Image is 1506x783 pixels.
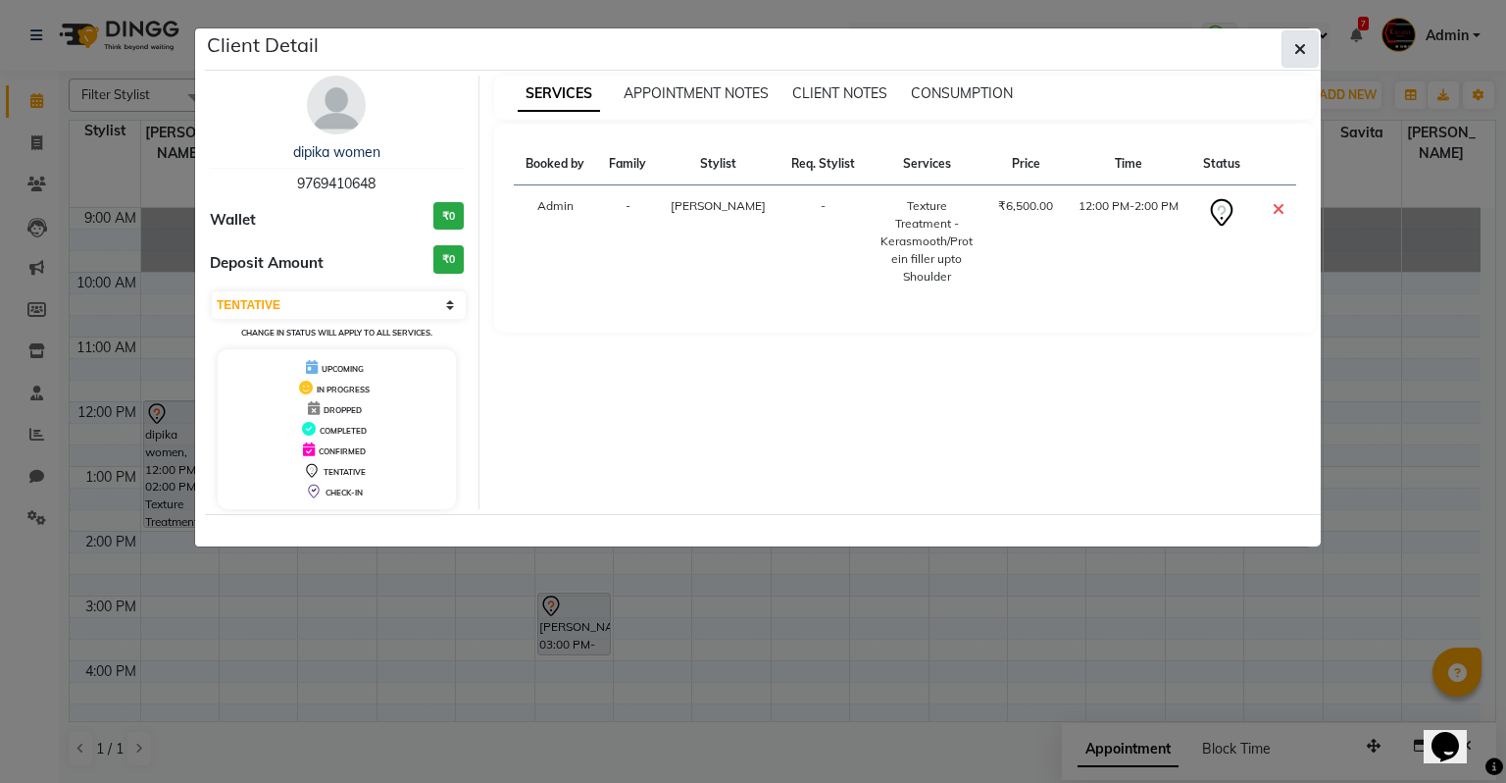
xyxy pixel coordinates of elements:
[317,385,370,394] span: IN PROGRESS
[597,185,659,298] td: -
[324,467,366,477] span: TENTATIVE
[878,197,975,286] div: Texture Treatment - Kerasmooth/Protein filler upto Shoulder
[324,405,362,415] span: DROPPED
[778,185,867,298] td: -
[911,84,1013,102] span: CONSUMPTION
[867,143,986,185] th: Services
[210,209,256,232] span: Wallet
[326,488,363,497] span: CHECK-IN
[1191,143,1253,185] th: Status
[514,185,597,298] td: Admin
[433,245,464,274] h3: ₹0
[778,143,867,185] th: Req. Stylist
[293,143,380,161] a: dipika women
[319,446,366,456] span: CONFIRMED
[792,84,887,102] span: CLIENT NOTES
[241,328,432,338] small: Change in status will apply to all services.
[1066,143,1191,185] th: Time
[320,426,367,436] span: COMPLETED
[1066,185,1191,298] td: 12:00 PM-2:00 PM
[671,198,766,213] span: [PERSON_NAME]
[658,143,778,185] th: Stylist
[297,175,376,192] span: 9769410648
[210,252,324,275] span: Deposit Amount
[518,77,600,112] span: SERVICES
[1424,705,1486,763] iframe: chat widget
[433,202,464,231] h3: ₹0
[307,76,366,134] img: avatar
[986,143,1066,185] th: Price
[624,84,769,102] span: APPOINTMENT NOTES
[998,197,1054,215] div: ₹6,500.00
[514,143,597,185] th: Booked by
[207,30,319,60] h5: Client Detail
[322,364,364,374] span: UPCOMING
[597,143,659,185] th: Family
